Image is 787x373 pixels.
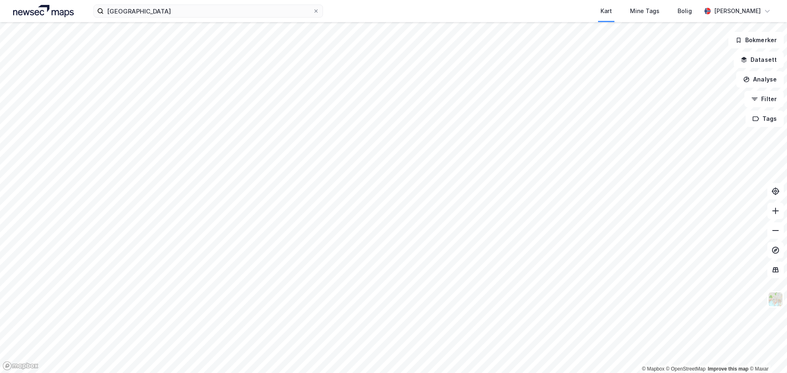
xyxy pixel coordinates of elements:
input: Søk på adresse, matrikkel, gårdeiere, leietakere eller personer [104,5,313,17]
iframe: Chat Widget [746,334,787,373]
button: Bokmerker [728,32,784,48]
div: Mine Tags [630,6,660,16]
img: Z [768,292,783,307]
a: OpenStreetMap [666,366,706,372]
div: Bolig [678,6,692,16]
img: logo.a4113a55bc3d86da70a041830d287a7e.svg [13,5,74,17]
button: Tags [746,111,784,127]
button: Analyse [736,71,784,88]
a: Mapbox [642,366,664,372]
div: Kart [600,6,612,16]
button: Filter [744,91,784,107]
div: [PERSON_NAME] [714,6,761,16]
button: Datasett [734,52,784,68]
a: Improve this map [708,366,748,372]
a: Mapbox homepage [2,361,39,371]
